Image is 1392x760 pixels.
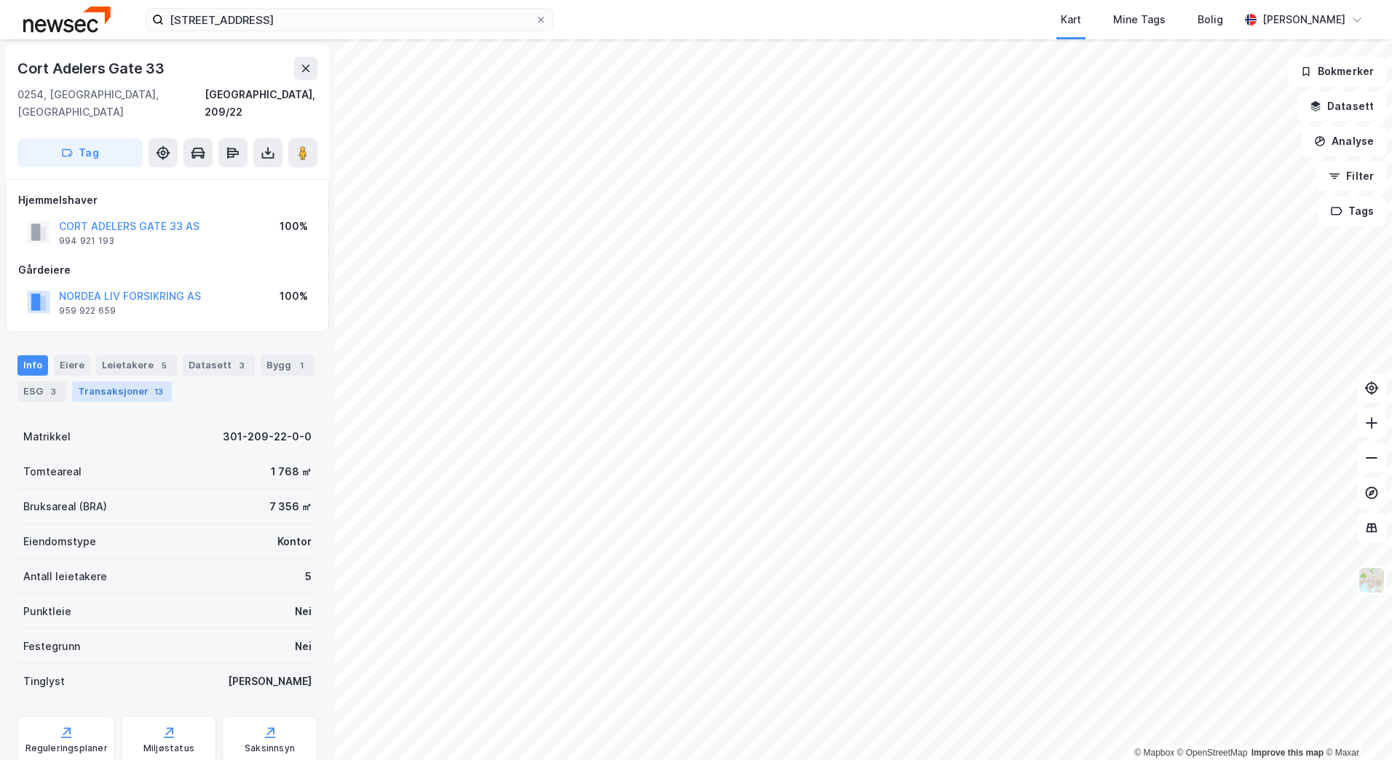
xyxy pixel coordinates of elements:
[245,743,295,754] div: Saksinnsyn
[1319,690,1392,760] div: Kontrollprogram for chat
[1288,57,1386,86] button: Bokmerker
[23,463,82,480] div: Tomteareal
[23,498,107,515] div: Bruksareal (BRA)
[1297,92,1386,121] button: Datasett
[54,355,90,376] div: Eiere
[305,568,312,585] div: 5
[228,673,312,690] div: [PERSON_NAME]
[294,358,309,373] div: 1
[96,355,177,376] div: Leietakere
[23,7,111,32] img: newsec-logo.f6e21ccffca1b3a03d2d.png
[183,355,255,376] div: Datasett
[59,235,114,247] div: 994 921 193
[25,743,108,754] div: Reguleringsplaner
[1262,11,1345,28] div: [PERSON_NAME]
[271,463,312,480] div: 1 768 ㎡
[277,533,312,550] div: Kontor
[17,138,143,167] button: Tag
[261,355,315,376] div: Bygg
[23,428,71,446] div: Matrikkel
[151,384,166,399] div: 13
[1358,566,1385,594] img: Z
[1061,11,1081,28] div: Kart
[157,358,171,373] div: 5
[1251,748,1324,758] a: Improve this map
[17,86,205,121] div: 0254, [GEOGRAPHIC_DATA], [GEOGRAPHIC_DATA]
[295,638,312,655] div: Nei
[72,381,172,402] div: Transaksjoner
[23,603,71,620] div: Punktleie
[1198,11,1223,28] div: Bolig
[223,428,312,446] div: 301-209-22-0-0
[59,305,116,317] div: 959 922 659
[23,568,107,585] div: Antall leietakere
[1319,690,1392,760] iframe: Chat Widget
[280,218,308,235] div: 100%
[17,381,66,402] div: ESG
[269,498,312,515] div: 7 356 ㎡
[1134,748,1174,758] a: Mapbox
[23,638,80,655] div: Festegrunn
[164,9,535,31] input: Søk på adresse, matrikkel, gårdeiere, leietakere eller personer
[23,673,65,690] div: Tinglyst
[1318,197,1386,226] button: Tags
[17,355,48,376] div: Info
[1177,748,1248,758] a: OpenStreetMap
[1302,127,1386,156] button: Analyse
[205,86,317,121] div: [GEOGRAPHIC_DATA], 209/22
[1316,162,1386,191] button: Filter
[17,57,167,80] div: Cort Adelers Gate 33
[295,603,312,620] div: Nei
[23,533,96,550] div: Eiendomstype
[18,191,317,209] div: Hjemmelshaver
[46,384,60,399] div: 3
[18,261,317,279] div: Gårdeiere
[234,358,249,373] div: 3
[143,743,194,754] div: Miljøstatus
[1113,11,1166,28] div: Mine Tags
[280,288,308,305] div: 100%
